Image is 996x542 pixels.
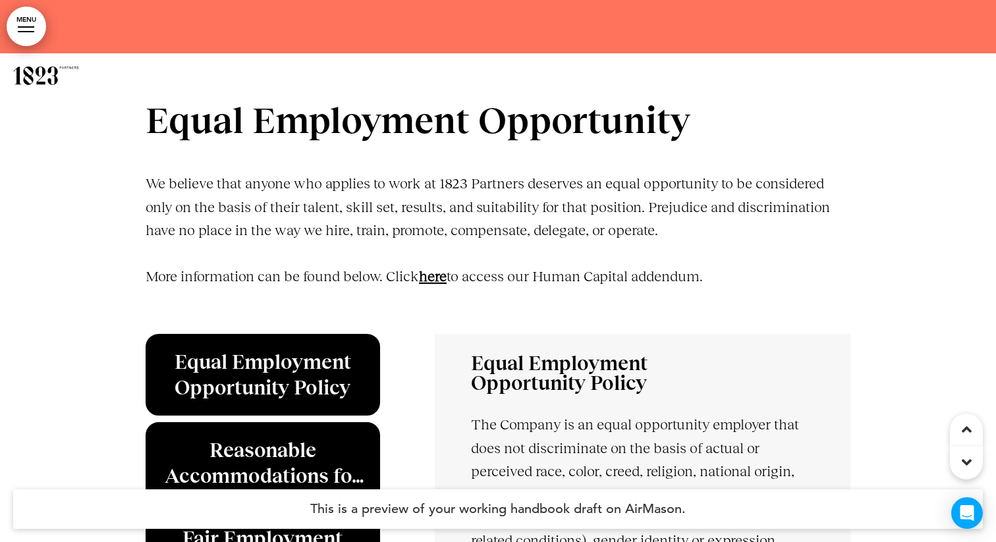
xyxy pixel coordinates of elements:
[951,497,983,529] div: Open Intercom Messenger
[146,103,850,139] h1: Equal Employment Opportunity
[161,349,365,400] h6: Equal Employment Opportunity Policy
[161,437,365,489] h6: Reasonable Accommodations for Applicants
[13,489,983,529] h4: This is a preview of your working handbook draft on AirMason.
[146,172,850,242] p: We believe that anyone who applies to work at 1823 Partners deserves an equal opportunity to be c...
[146,265,850,311] p: More information can be found below. Click to access our Human Capital addendum.
[419,268,447,285] a: here
[7,7,46,46] a: MENU
[471,354,814,393] h6: Equal Employment Opportunity Policy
